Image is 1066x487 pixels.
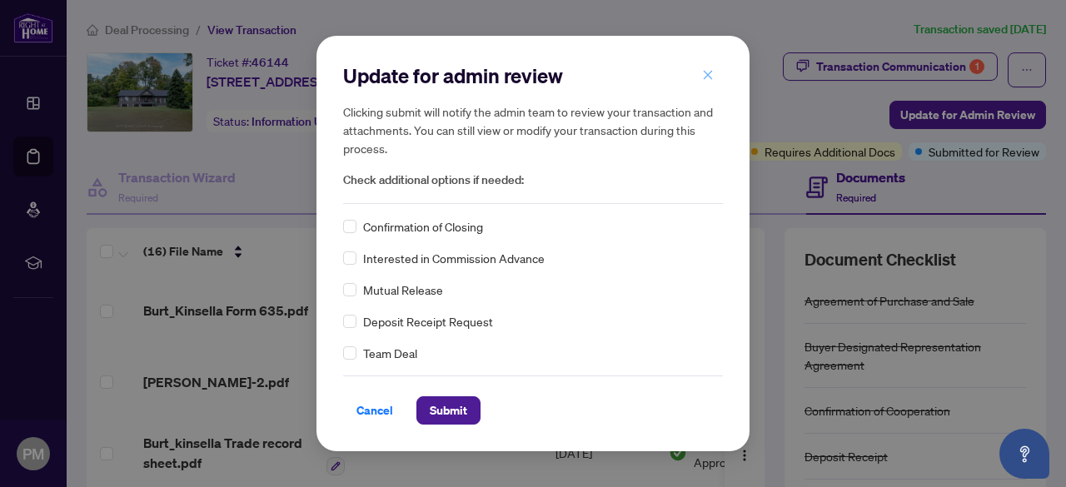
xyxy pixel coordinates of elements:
[363,217,483,236] span: Confirmation of Closing
[363,281,443,299] span: Mutual Release
[430,397,467,424] span: Submit
[343,396,406,425] button: Cancel
[416,396,481,425] button: Submit
[999,429,1049,479] button: Open asap
[343,62,723,89] h2: Update for admin review
[363,312,493,330] span: Deposit Receipt Request
[356,397,393,424] span: Cancel
[363,344,417,362] span: Team Deal
[343,102,723,157] h5: Clicking submit will notify the admin team to review your transaction and attachments. You can st...
[702,69,714,81] span: close
[363,249,545,267] span: Interested in Commission Advance
[343,171,723,190] span: Check additional options if needed:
